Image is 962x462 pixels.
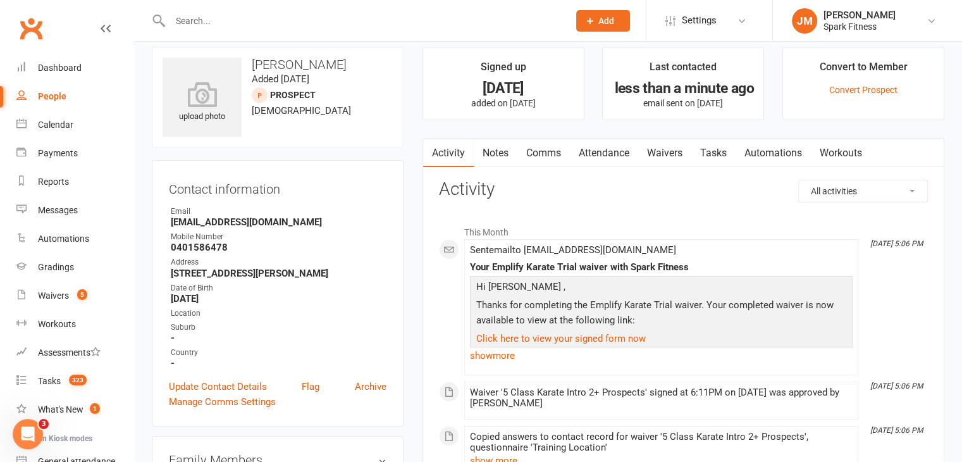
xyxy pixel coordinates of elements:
input: Search... [166,12,560,30]
div: Waiver '5 Class Karate Intro 2+ Prospects' signed at 6:11PM on [DATE] was approved by [PERSON_NAME] [470,387,853,409]
a: Convert Prospect [829,85,897,95]
a: Tasks 323 [16,367,133,396]
a: What's New1 [16,396,133,424]
div: What's New [38,404,83,415]
a: Dashboard [16,54,133,82]
a: Calendar [16,111,133,139]
a: Gradings [16,253,133,282]
a: Update Contact Details [169,379,267,394]
div: Address [171,256,386,268]
div: Tasks [38,376,61,386]
a: Workouts [811,139,871,168]
a: Assessments [16,339,133,367]
div: JM [792,8,817,34]
time: Added [DATE] [252,73,309,85]
div: Automations [38,234,89,244]
div: upload photo [163,82,242,123]
a: Payments [16,139,133,168]
div: Convert to Member [820,59,908,82]
span: 323 [69,375,87,385]
strong: 0401586478 [171,242,386,253]
h3: [PERSON_NAME] [163,58,393,72]
p: Hi [PERSON_NAME] , [473,279,849,297]
span: Thanks for completing the Emplify Karate Trial waiver. Your completed waiver is now available to ... [476,299,834,326]
span: 5 [77,289,87,300]
strong: [DATE] [171,293,386,304]
div: Dashboard [38,63,82,73]
a: Activity [423,139,474,168]
a: Waivers 5 [16,282,133,310]
button: Add [576,10,630,32]
h3: Contact information [169,177,386,196]
div: People [38,91,66,101]
span: Settings [682,6,717,35]
a: Workouts [16,310,133,339]
i: [DATE] 5:06 PM [870,426,923,435]
div: Gradings [38,262,74,272]
a: Manage Comms Settings [169,394,276,409]
snap: prospect [270,90,316,100]
div: Assessments [38,347,101,358]
div: Calendar [38,120,73,130]
div: [DATE] [435,82,572,95]
a: show more [470,347,853,365]
a: Flag [302,379,319,394]
div: Suburb [171,322,386,334]
a: Clubworx [15,13,47,44]
div: Your Emplify Karate Trial waiver with Spark Fitness [470,262,853,273]
div: Last contacted [650,59,717,82]
strong: [STREET_ADDRESS][PERSON_NAME] [171,268,386,279]
i: [DATE] 5:06 PM [870,239,923,248]
div: Mobile Number [171,231,386,243]
a: Waivers [638,139,691,168]
a: Automations [736,139,811,168]
iframe: Intercom live chat [13,419,43,449]
div: less than a minute ago [614,82,752,95]
i: [DATE] 5:06 PM [870,382,923,390]
a: People [16,82,133,111]
a: Click here to view your signed form now [476,333,646,344]
p: email sent on [DATE] [614,98,752,108]
span: [DEMOGRAPHIC_DATA] [252,105,351,116]
span: Add [598,16,614,26]
a: Messages [16,196,133,225]
strong: [EMAIL_ADDRESS][DOMAIN_NAME] [171,216,386,228]
div: Location [171,308,386,320]
span: 1 [90,403,100,414]
a: Archive [355,379,386,394]
div: Copied answers to contact record for waiver '5 Class Karate Intro 2+ Prospects', questionnaire 'T... [470,432,853,453]
a: Reports [16,168,133,196]
div: Country [171,347,386,359]
a: Tasks [691,139,736,168]
a: Notes [474,139,517,168]
div: Waivers [38,290,69,301]
span: 3 [39,419,49,429]
h3: Activity [439,180,928,199]
div: Reports [38,177,69,187]
p: added on [DATE] [435,98,572,108]
li: This Month [439,219,928,239]
div: Workouts [38,319,76,329]
span: Sent email to [EMAIL_ADDRESS][DOMAIN_NAME] [470,244,676,256]
div: Spark Fitness [823,21,896,32]
div: Email [171,206,386,218]
div: Payments [38,148,78,158]
a: Attendance [570,139,638,168]
strong: - [171,358,386,369]
div: Messages [38,205,78,215]
a: Automations [16,225,133,253]
a: Comms [517,139,570,168]
div: Signed up [481,59,526,82]
div: Date of Birth [171,282,386,294]
div: [PERSON_NAME] [823,9,896,21]
strong: - [171,332,386,344]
